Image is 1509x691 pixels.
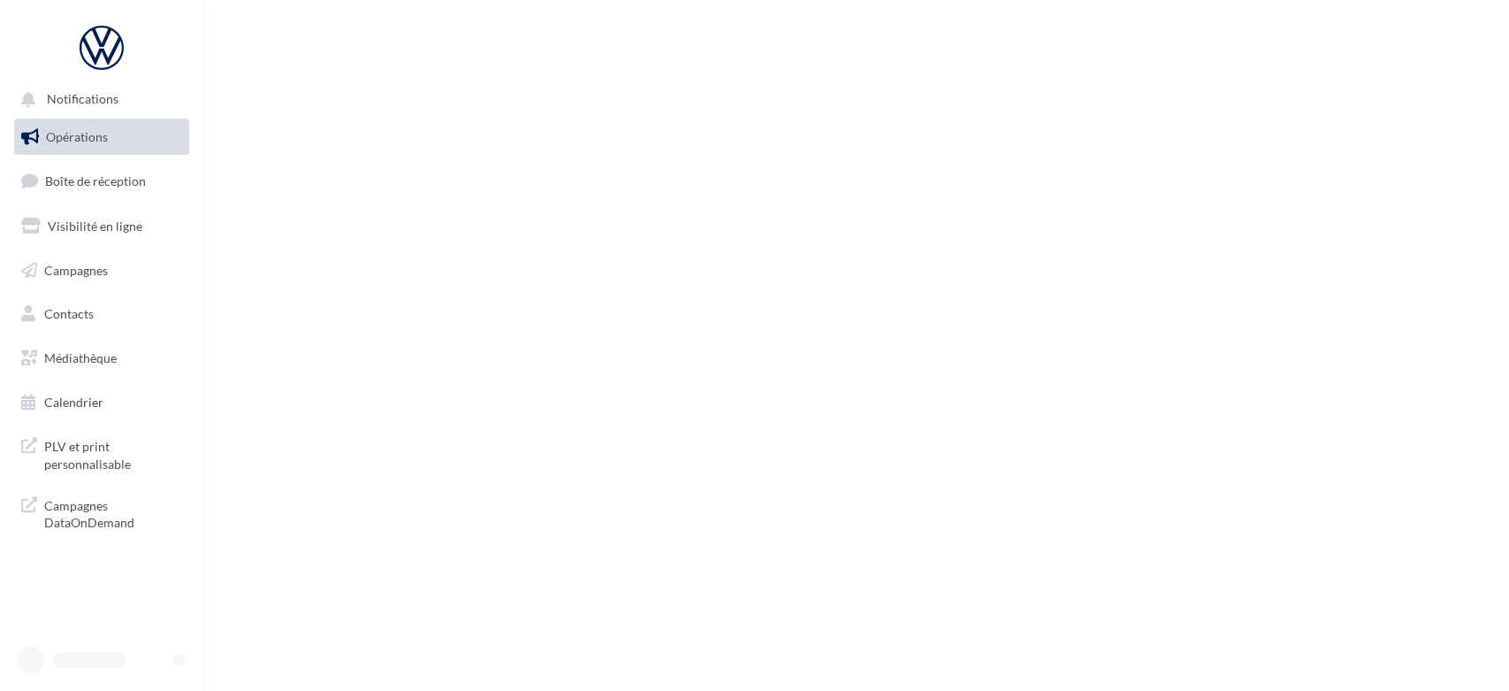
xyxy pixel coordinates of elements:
a: Campagnes DataOnDemand [11,487,193,539]
a: Opérations [11,119,193,156]
a: Calendrier [11,384,193,421]
a: Visibilité en ligne [11,208,193,245]
span: Calendrier [44,395,103,410]
a: Campagnes [11,252,193,289]
a: Contacts [11,296,193,333]
a: Boîte de réception [11,162,193,200]
a: Médiathèque [11,340,193,377]
span: Opérations [46,129,108,144]
span: Médiathèque [44,350,117,365]
span: Boîte de réception [45,173,146,188]
span: Notifications [47,92,118,107]
a: PLV et print personnalisable [11,427,193,480]
span: Campagnes [44,262,108,277]
span: Contacts [44,306,94,321]
span: Visibilité en ligne [48,219,142,234]
span: Campagnes DataOnDemand [44,494,182,532]
span: PLV et print personnalisable [44,434,182,472]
